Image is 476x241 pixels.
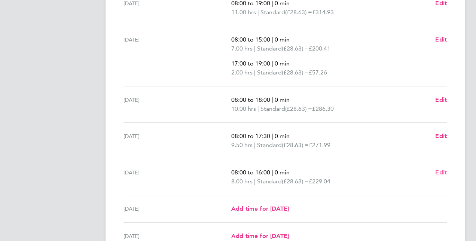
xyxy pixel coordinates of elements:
[282,45,309,52] span: (£28.63) =
[312,105,334,112] span: £286.30
[231,141,253,149] span: 9.50 hrs
[231,69,253,76] span: 2.00 hrs
[312,9,334,16] span: £314.93
[272,132,273,140] span: |
[309,69,327,76] span: £57.26
[231,132,270,140] span: 08:00 to 17:30
[282,141,309,149] span: (£28.63) =
[254,69,256,76] span: |
[435,36,447,43] span: Edit
[231,232,289,241] a: Add time for [DATE]
[231,105,256,112] span: 10.00 hrs
[275,60,290,67] span: 0 min
[282,69,309,76] span: (£28.63) =
[260,104,285,113] span: Standard
[435,95,447,104] a: Edit
[123,232,231,241] div: [DATE]
[275,96,290,103] span: 0 min
[435,168,447,177] a: Edit
[257,44,282,53] span: Standard
[254,141,256,149] span: |
[123,168,231,186] div: [DATE]
[272,96,273,103] span: |
[257,141,282,150] span: Standard
[231,96,270,103] span: 08:00 to 18:00
[435,169,447,176] span: Edit
[272,169,273,176] span: |
[309,141,330,149] span: £271.99
[257,9,259,16] span: |
[231,36,270,43] span: 08:00 to 15:00
[272,60,273,67] span: |
[285,9,312,16] span: (£28.63) =
[123,204,231,213] div: [DATE]
[123,35,231,77] div: [DATE]
[309,178,330,185] span: £229.04
[254,45,256,52] span: |
[272,36,273,43] span: |
[435,35,447,44] a: Edit
[231,204,289,213] a: Add time for [DATE]
[435,132,447,141] a: Edit
[435,132,447,140] span: Edit
[275,169,290,176] span: 0 min
[231,60,270,67] span: 17:00 to 19:00
[231,232,289,240] span: Add time for [DATE]
[282,178,309,185] span: (£28.63) =
[257,105,259,112] span: |
[231,169,270,176] span: 08:00 to 16:00
[123,132,231,150] div: [DATE]
[257,68,282,77] span: Standard
[254,178,256,185] span: |
[435,96,447,103] span: Edit
[231,205,289,212] span: Add time for [DATE]
[231,45,253,52] span: 7.00 hrs
[231,9,256,16] span: 11.00 hrs
[275,132,290,140] span: 0 min
[231,178,253,185] span: 8.00 hrs
[260,8,285,17] span: Standard
[275,36,290,43] span: 0 min
[309,45,330,52] span: £200.41
[257,177,282,186] span: Standard
[123,95,231,113] div: [DATE]
[285,105,312,112] span: (£28.63) =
